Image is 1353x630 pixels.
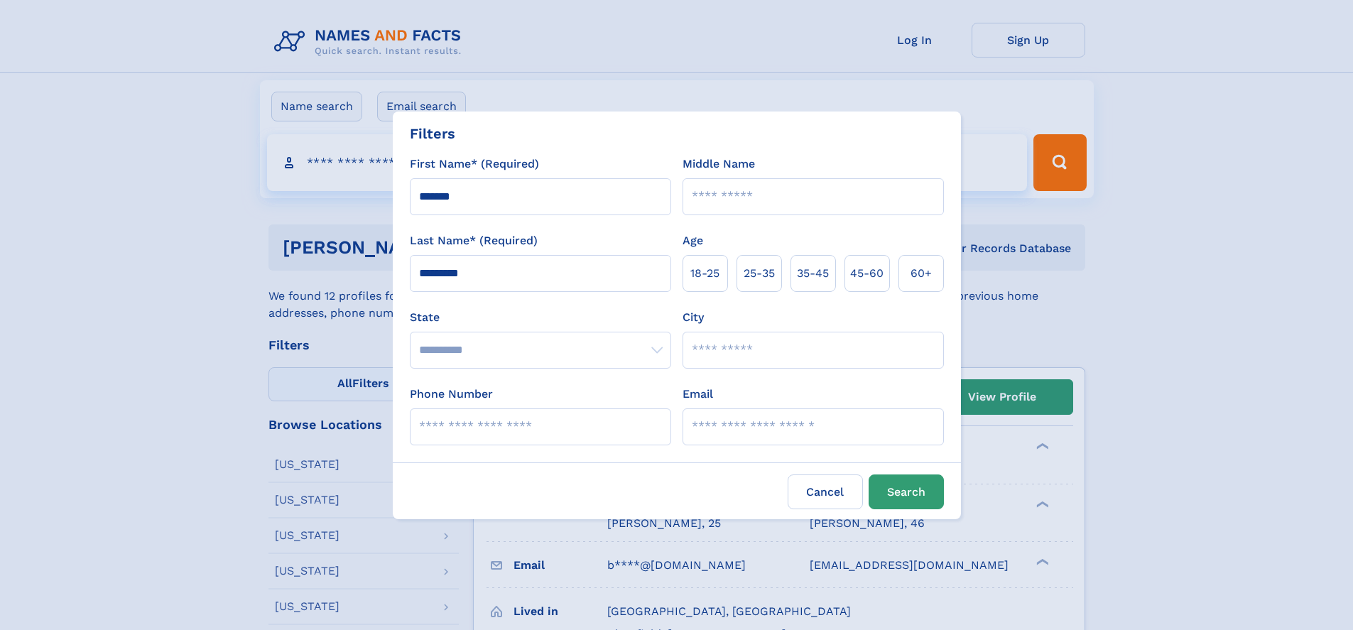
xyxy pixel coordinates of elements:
[683,386,713,403] label: Email
[690,265,719,282] span: 18‑25
[683,232,703,249] label: Age
[911,265,932,282] span: 60+
[869,474,944,509] button: Search
[410,156,539,173] label: First Name* (Required)
[797,265,829,282] span: 35‑45
[410,386,493,403] label: Phone Number
[850,265,884,282] span: 45‑60
[683,156,755,173] label: Middle Name
[410,309,671,326] label: State
[744,265,775,282] span: 25‑35
[410,232,538,249] label: Last Name* (Required)
[683,309,704,326] label: City
[788,474,863,509] label: Cancel
[410,123,455,144] div: Filters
